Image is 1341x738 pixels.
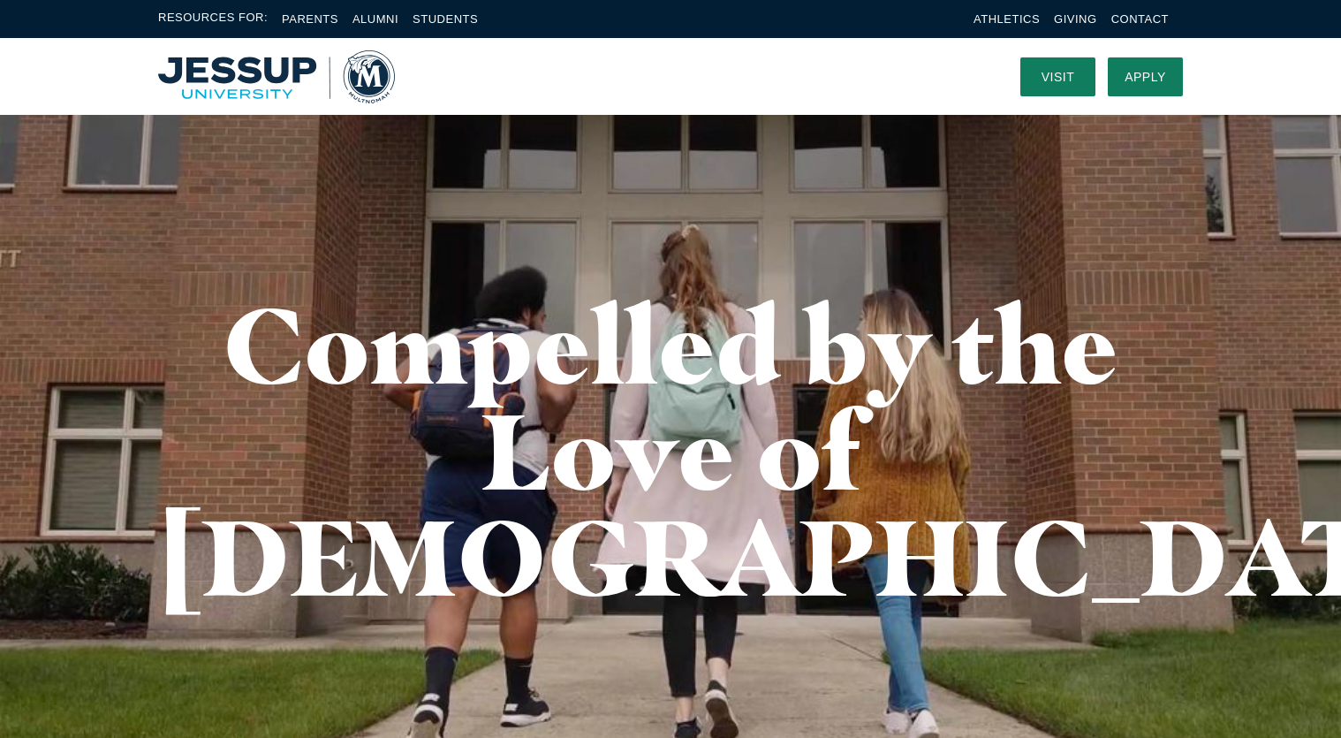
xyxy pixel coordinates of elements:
[158,9,268,29] span: Resources For:
[282,12,338,26] a: Parents
[1054,12,1097,26] a: Giving
[1111,12,1169,26] a: Contact
[158,292,1183,610] h1: Compelled by the Love of [DEMOGRAPHIC_DATA]
[1108,57,1183,96] a: Apply
[974,12,1040,26] a: Athletics
[158,50,395,103] a: Home
[158,50,395,103] img: Multnomah University Logo
[352,12,398,26] a: Alumni
[413,12,478,26] a: Students
[1020,57,1095,96] a: Visit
